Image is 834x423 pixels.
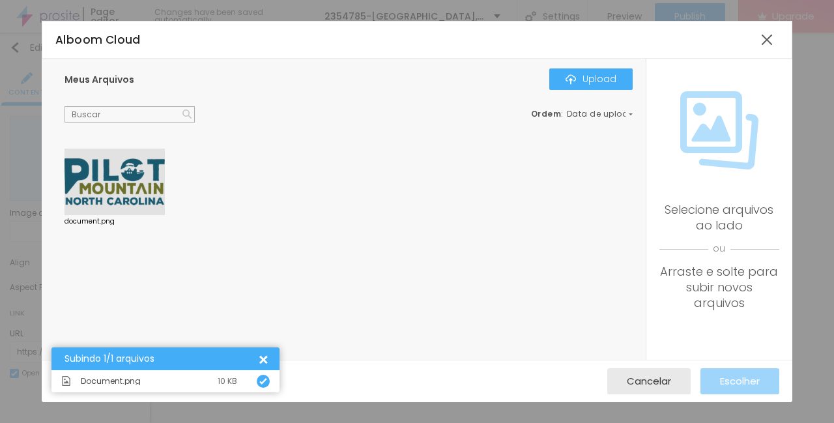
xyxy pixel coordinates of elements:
img: Icone [259,377,267,385]
button: Cancelar [607,368,691,394]
span: Ordem [531,108,562,119]
input: Buscar [65,106,195,123]
img: Icone [61,376,71,386]
div: 10 KB [218,377,237,385]
div: Subindo 1/1 arquivos [65,354,257,364]
span: Meus Arquivos [65,73,134,86]
span: ou [659,233,779,264]
div: Upload [566,74,616,84]
span: Alboom Cloud [55,32,141,48]
img: Icone [566,74,576,85]
button: Escolher [700,368,779,394]
span: Escolher [720,375,760,387]
span: Data de upload [567,110,635,118]
button: IconeUpload [549,68,633,89]
div: document.png [65,218,165,225]
div: Selecione arquivos ao lado Arraste e solte para subir novos arquivos [659,202,779,311]
img: Icone [680,91,758,169]
span: Document.png [81,377,141,385]
span: Cancelar [627,375,671,387]
img: Icone [182,109,192,119]
div: : [531,110,633,118]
